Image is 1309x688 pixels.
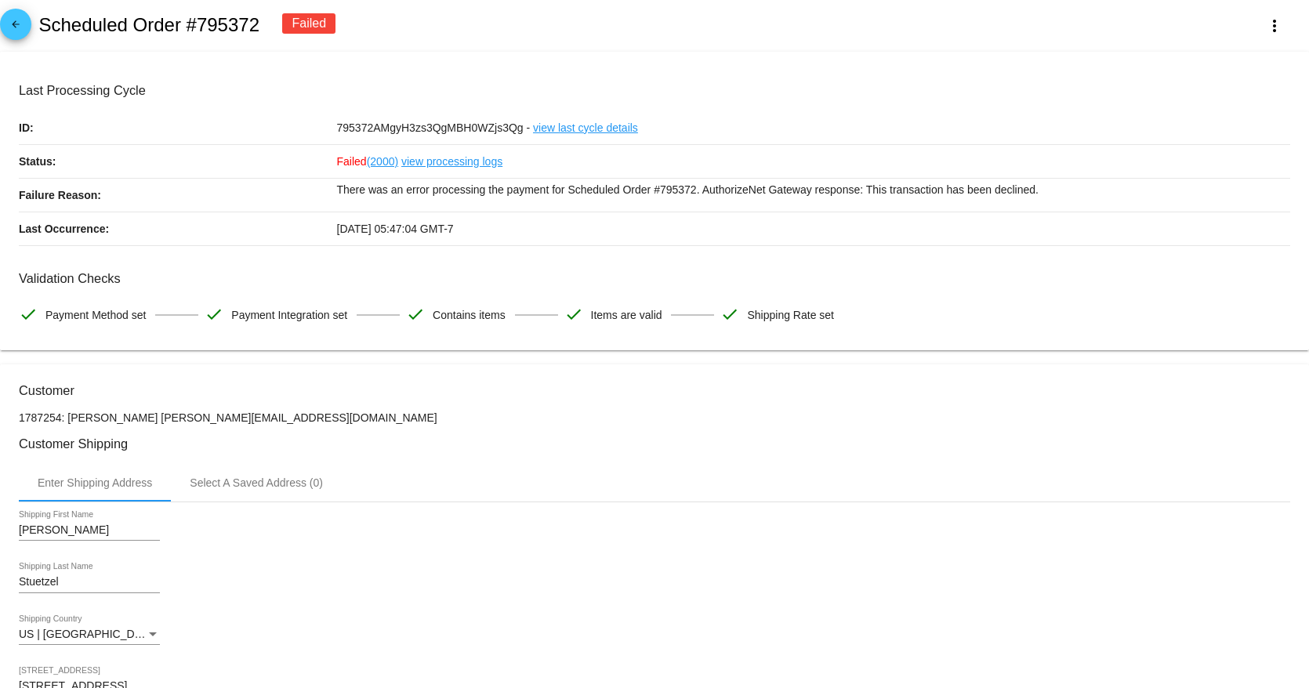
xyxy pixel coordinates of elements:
[19,179,337,212] p: Failure Reason:
[19,111,337,144] p: ID:
[19,576,160,588] input: Shipping Last Name
[6,19,25,38] mat-icon: arrow_back
[337,155,399,168] span: Failed
[282,13,335,34] div: Failed
[45,299,146,331] span: Payment Method set
[19,436,1290,451] h3: Customer Shipping
[190,476,323,489] div: Select A Saved Address (0)
[1265,16,1284,35] mat-icon: more_vert
[19,83,1290,98] h3: Last Processing Cycle
[720,305,739,324] mat-icon: check
[19,271,1290,286] h3: Validation Checks
[337,179,1291,201] p: There was an error processing the payment for Scheduled Order #795372. AuthorizeNet Gateway respo...
[19,305,38,324] mat-icon: check
[533,111,638,144] a: view last cycle details
[19,411,1290,424] p: 1787254: [PERSON_NAME] [PERSON_NAME][EMAIL_ADDRESS][DOMAIN_NAME]
[205,305,223,324] mat-icon: check
[19,628,158,640] span: US | [GEOGRAPHIC_DATA]
[19,145,337,178] p: Status:
[19,628,160,641] mat-select: Shipping Country
[401,145,502,178] a: view processing logs
[19,383,1290,398] h3: Customer
[231,299,347,331] span: Payment Integration set
[19,212,337,245] p: Last Occurrence:
[19,524,160,537] input: Shipping First Name
[747,299,834,331] span: Shipping Rate set
[337,223,454,235] span: [DATE] 05:47:04 GMT-7
[337,121,531,134] span: 795372AMgyH3zs3QgMBH0WZjs3Qg -
[367,145,398,178] a: (2000)
[38,14,259,36] h2: Scheduled Order #795372
[406,305,425,324] mat-icon: check
[433,299,506,331] span: Contains items
[564,305,583,324] mat-icon: check
[591,299,662,331] span: Items are valid
[38,476,152,489] div: Enter Shipping Address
